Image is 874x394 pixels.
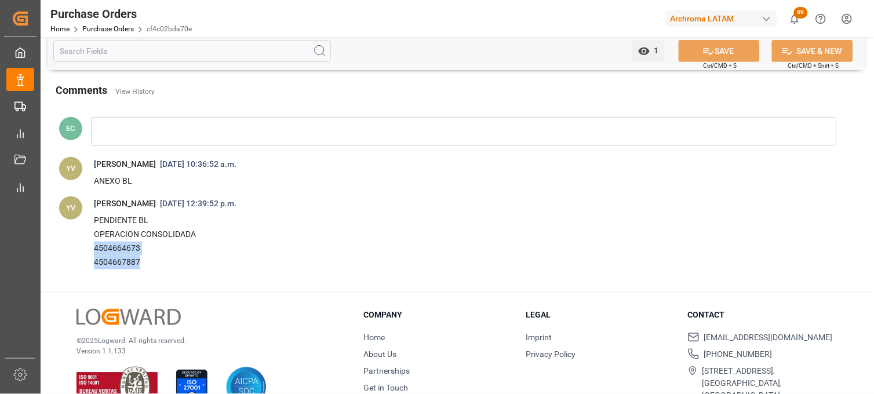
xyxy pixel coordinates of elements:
a: Privacy Policy [526,349,576,359]
h2: Comments [56,82,107,98]
span: [PHONE_NUMBER] [704,348,773,360]
span: 1 [650,46,659,55]
p: ANEXO BL [94,174,811,188]
a: Home [363,333,385,342]
span: [DATE] 12:39:52 p.m. [156,199,241,208]
button: open menu [632,40,665,62]
h3: Company [363,309,511,321]
span: Ctrl/CMD + S [704,61,737,70]
p: Version 1.1.133 [77,346,334,356]
span: [PERSON_NAME] [94,199,156,208]
img: Logward Logo [77,309,181,326]
p: 4504664673 [94,242,811,256]
a: Partnerships [363,366,410,375]
button: SAVE [679,40,760,62]
span: EC [67,124,75,133]
p: OPERACION CONSOLIDADA [94,228,811,242]
span: YV [66,164,75,173]
a: Get in Touch [363,383,408,392]
p: PENDIENTE BL [94,214,811,228]
h3: Contact [688,309,836,321]
p: © 2025 Logward. All rights reserved. [77,335,334,346]
a: Home [50,25,70,33]
div: Archroma LATAM [666,10,777,27]
button: Archroma LATAM [666,8,782,30]
a: Purchase Orders [82,25,134,33]
button: SAVE & NEW [772,40,853,62]
a: Imprint [526,333,552,342]
input: Search Fields [53,40,331,62]
a: About Us [363,349,396,359]
a: View History [115,87,155,96]
span: Ctrl/CMD + Shift + S [788,61,839,70]
button: Help Center [808,6,834,32]
span: [PERSON_NAME] [94,159,156,169]
h3: Legal [526,309,673,321]
span: [DATE] 10:36:52 a.m. [156,159,241,169]
p: 4504667887 [94,256,811,269]
button: show 89 new notifications [782,6,808,32]
span: YV [66,203,75,212]
div: Purchase Orders [50,5,192,23]
span: 89 [794,7,808,19]
span: [EMAIL_ADDRESS][DOMAIN_NAME] [704,331,833,344]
